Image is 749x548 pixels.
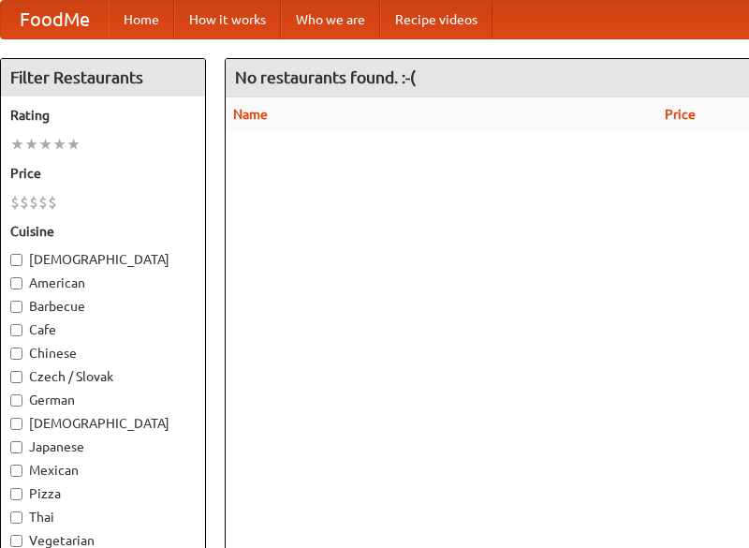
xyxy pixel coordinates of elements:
input: Thai [10,511,22,524]
label: German [10,391,196,409]
input: Vegetarian [10,535,22,547]
a: Home [109,1,174,38]
input: Pizza [10,488,22,500]
a: Name [233,107,268,122]
li: $ [10,192,20,213]
input: [DEMOGRAPHIC_DATA] [10,254,22,266]
a: How it works [174,1,281,38]
label: Pizza [10,484,196,503]
input: [DEMOGRAPHIC_DATA] [10,418,22,430]
li: $ [20,192,29,213]
li: $ [29,192,38,213]
li: $ [38,192,48,213]
a: Price [665,107,696,122]
label: Czech / Slovak [10,367,196,386]
input: Czech / Slovak [10,371,22,383]
li: ★ [66,134,81,155]
label: American [10,274,196,292]
input: Japanese [10,441,22,453]
a: Recipe videos [380,1,492,38]
input: Barbecue [10,301,22,313]
h5: Cuisine [10,222,196,241]
label: Chinese [10,344,196,363]
li: ★ [24,134,38,155]
label: Mexican [10,461,196,480]
a: FoodMe [1,1,109,38]
li: ★ [52,134,66,155]
input: Chinese [10,348,22,360]
h5: Price [10,164,196,183]
li: ★ [10,134,24,155]
input: German [10,394,22,407]
input: American [10,277,22,289]
label: [DEMOGRAPHIC_DATA] [10,250,196,269]
label: Thai [10,508,196,526]
input: Mexican [10,465,22,477]
h4: Filter Restaurants [1,59,205,96]
label: Cafe [10,320,196,339]
h5: Rating [10,106,196,125]
li: ★ [38,134,52,155]
label: Japanese [10,437,196,456]
a: Who we are [281,1,380,38]
ng-pluralize: No restaurants found. :-( [235,68,416,86]
li: $ [48,192,57,213]
label: [DEMOGRAPHIC_DATA] [10,414,196,433]
label: Barbecue [10,297,196,316]
input: Cafe [10,324,22,336]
